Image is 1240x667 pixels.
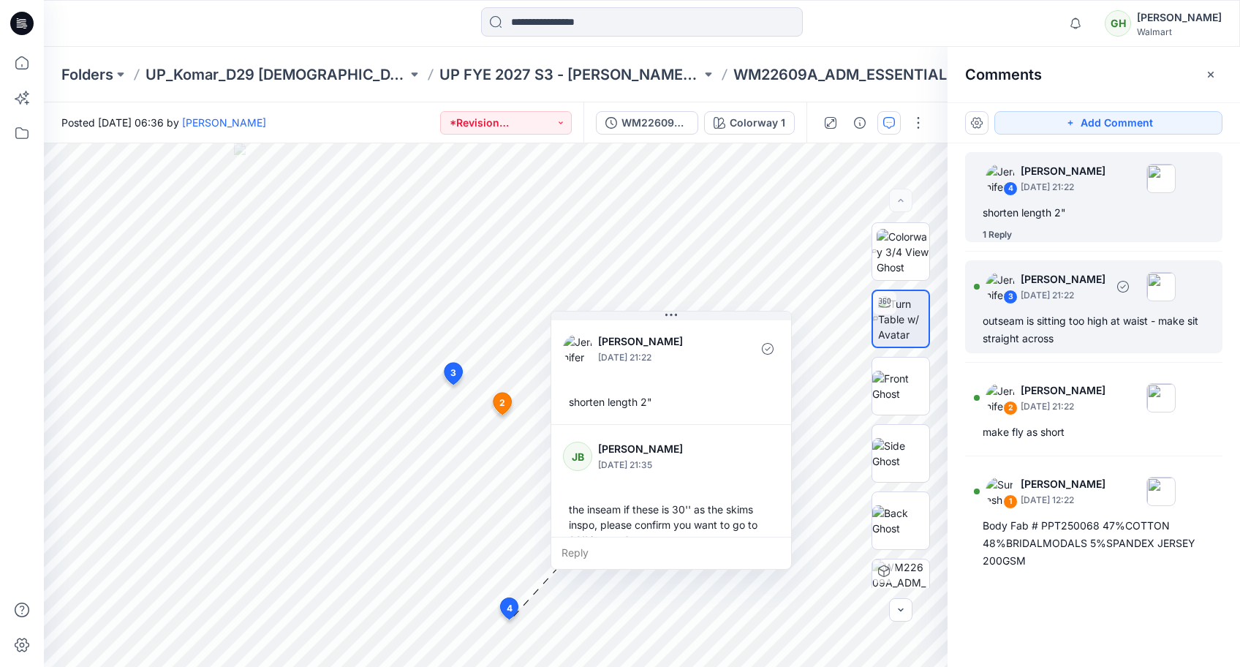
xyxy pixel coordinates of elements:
img: Jennifer Yerkes [986,164,1015,193]
a: [PERSON_NAME] [182,116,266,129]
img: Suresh Perera [986,477,1015,506]
div: WM22609A_ADM_ESSENTIALS LONG PANT [621,115,689,131]
a: UP FYE 2027 S3 - [PERSON_NAME] D29 [DEMOGRAPHIC_DATA] Sleepwear [439,64,701,85]
div: the inseam if these is 30'' as the skims inspo, please confirm you want to go to 28'' inseam? [563,496,779,554]
div: Body Fab # PPT250068 47%COTTON 48%BRIDALMODALS 5%SPANDEX JERSEY 200GSM [983,517,1205,570]
button: Details [848,111,872,135]
div: Reply [551,537,791,569]
img: Back Ghost [872,505,929,536]
span: Posted [DATE] 06:36 by [61,115,266,130]
div: 2 [1003,401,1018,415]
img: Jennifer Yerkes [563,334,592,363]
img: Colorway 3/4 View Ghost [877,229,929,275]
p: [DATE] 21:22 [1021,399,1105,414]
img: Front Ghost [872,371,929,402]
img: Jennifer Yerkes [986,272,1015,301]
p: [DATE] 21:35 [598,458,717,472]
div: Colorway 1 [730,115,785,131]
div: 1 Reply [983,227,1012,242]
h2: Comments [965,66,1042,83]
p: [PERSON_NAME] [1021,382,1105,399]
div: outseam is sitting too high at waist - make sit straight across [983,312,1205,347]
p: [DATE] 21:22 [1021,180,1105,195]
div: 1 [1003,494,1018,509]
button: Colorway 1 [704,111,795,135]
p: [PERSON_NAME] [1021,475,1105,493]
div: 4 [1003,181,1018,196]
img: WM22609A_ADM_ESSENTIALS LONG PANT Colorway 1 [872,559,929,617]
img: Side Ghost [872,438,929,469]
div: [PERSON_NAME] [1137,9,1222,26]
div: GH [1105,10,1131,37]
a: Folders [61,64,113,85]
button: Add Comment [994,111,1222,135]
p: [DATE] 21:22 [1021,288,1105,303]
span: 4 [507,602,513,615]
div: 3 [1003,290,1018,304]
p: [PERSON_NAME] [1021,271,1105,288]
p: [DATE] 12:22 [1021,493,1105,508]
div: Walmart [1137,26,1222,37]
span: 3 [450,366,456,380]
button: WM22609A_ADM_ESSENTIALS LONG PANT [596,111,698,135]
a: UP_Komar_D29 [DEMOGRAPHIC_DATA] Sleep [145,64,407,85]
div: JB [563,442,592,471]
img: Turn Table w/ Avatar [878,296,929,342]
p: WM22609A_ADM_ESSENTIALS LONG PANT [733,64,995,85]
p: [PERSON_NAME] [598,440,717,458]
img: Jennifer Yerkes [986,383,1015,412]
div: shorten length 2" [563,388,779,415]
span: 2 [499,396,505,410]
div: make fly as short [983,423,1205,441]
p: [DATE] 21:22 [598,350,717,365]
div: shorten length 2" [983,204,1205,222]
p: [PERSON_NAME] [598,333,717,350]
p: [PERSON_NAME] [1021,162,1105,180]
